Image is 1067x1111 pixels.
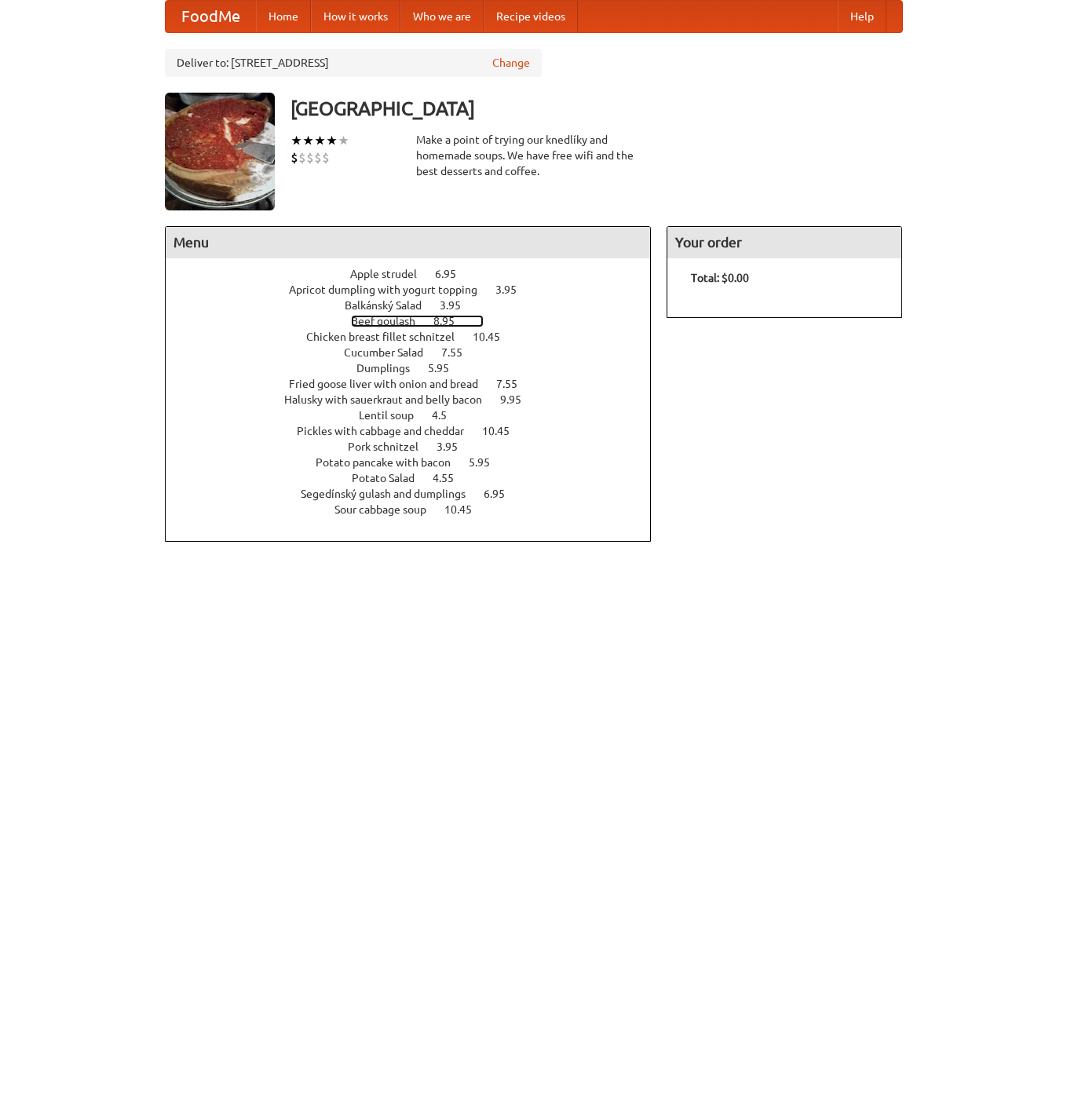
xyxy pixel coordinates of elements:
a: Chicken breast fillet schnitzel 10.45 [306,331,529,343]
div: Make a point of trying our knedlíky and homemade soups. We have free wifi and the best desserts a... [416,132,652,179]
span: 8.95 [433,315,470,327]
li: ★ [326,132,338,149]
a: Who we are [400,1,484,32]
a: Apple strudel 6.95 [350,268,485,280]
li: $ [298,149,306,166]
span: Fried goose liver with onion and bread [289,378,494,390]
span: 7.55 [496,378,533,390]
span: 3.95 [440,299,477,312]
li: $ [291,149,298,166]
span: 10.45 [444,503,488,516]
b: Total: $0.00 [691,272,749,284]
span: 10.45 [482,425,525,437]
span: Potato pancake with bacon [316,456,466,469]
span: 10.45 [473,331,516,343]
a: Cucumber Salad 7.55 [344,346,491,359]
span: Beef goulash [351,315,431,327]
li: ★ [314,132,326,149]
span: 5.95 [428,362,465,375]
span: Pickles with cabbage and cheddar [297,425,480,437]
a: Halusky with sauerkraut and belly bacon 9.95 [284,393,550,406]
span: Dumplings [356,362,426,375]
a: How it works [311,1,400,32]
img: angular.jpg [165,93,275,210]
li: $ [322,149,330,166]
a: Potato Salad 4.55 [352,472,483,484]
span: 4.5 [432,409,462,422]
a: Potato pancake with bacon 5.95 [316,456,519,469]
span: 6.95 [484,488,521,500]
a: Recipe videos [484,1,578,32]
span: 5.95 [469,456,506,469]
a: Home [256,1,311,32]
span: 3.95 [495,283,532,296]
li: ★ [291,132,302,149]
a: Segedínský gulash and dumplings 6.95 [301,488,534,500]
a: Balkánský Salad 3.95 [345,299,490,312]
span: 3.95 [437,440,473,453]
h3: [GEOGRAPHIC_DATA] [291,93,903,124]
a: Help [838,1,886,32]
a: FoodMe [166,1,256,32]
li: $ [314,149,322,166]
span: 7.55 [441,346,478,359]
li: $ [306,149,314,166]
span: Potato Salad [352,472,430,484]
span: Chicken breast fillet schnitzel [306,331,470,343]
span: Apricot dumpling with yogurt topping [289,283,493,296]
span: Pork schnitzel [348,440,434,453]
a: Pickles with cabbage and cheddar 10.45 [297,425,539,437]
li: ★ [338,132,349,149]
a: Lentil soup 4.5 [359,409,476,422]
a: Apricot dumpling with yogurt topping 3.95 [289,283,546,296]
h4: Your order [667,227,901,258]
span: 6.95 [435,268,472,280]
span: 4.55 [433,472,470,484]
a: Beef goulash 8.95 [351,315,484,327]
div: Deliver to: [STREET_ADDRESS] [165,49,542,77]
a: Pork schnitzel 3.95 [348,440,487,453]
a: Change [492,55,530,71]
span: Halusky with sauerkraut and belly bacon [284,393,498,406]
span: Lentil soup [359,409,429,422]
span: Cucumber Salad [344,346,439,359]
span: Sour cabbage soup [334,503,442,516]
span: Segedínský gulash and dumplings [301,488,481,500]
span: Balkánský Salad [345,299,437,312]
li: ★ [302,132,314,149]
span: Apple strudel [350,268,433,280]
a: Fried goose liver with onion and bread 7.55 [289,378,546,390]
span: 9.95 [500,393,537,406]
a: Dumplings 5.95 [356,362,478,375]
h4: Menu [166,227,651,258]
a: Sour cabbage soup 10.45 [334,503,501,516]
